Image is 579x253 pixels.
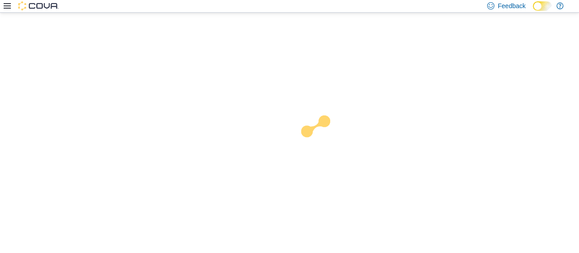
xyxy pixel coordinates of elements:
[289,109,357,177] img: cova-loader
[18,1,59,10] img: Cova
[498,1,526,10] span: Feedback
[533,1,552,11] input: Dark Mode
